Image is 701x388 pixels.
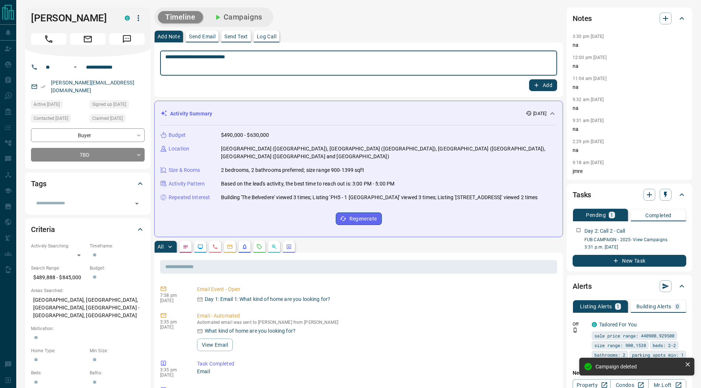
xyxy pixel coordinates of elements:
div: Tasks [573,186,686,204]
p: Min Size: [90,347,145,354]
div: Tue Sep 30 2025 [90,100,145,111]
p: Add Note [158,34,180,39]
p: Send Email [189,34,215,39]
div: Sun Oct 05 2025 [31,100,86,111]
p: 0 [676,304,679,309]
p: 1 [617,304,619,309]
div: condos.ca [592,322,597,327]
p: jmre [573,167,686,175]
p: Repeated Interest [169,194,210,201]
span: beds: 2-2 [653,342,676,349]
p: na [573,62,686,70]
p: Areas Searched: [31,287,145,294]
p: Completed [645,213,671,218]
a: FUB CAMPAIGN - 2025- View Campaigns [584,237,667,242]
p: [GEOGRAPHIC_DATA] ([GEOGRAPHIC_DATA]), [GEOGRAPHIC_DATA] ([GEOGRAPHIC_DATA]), [GEOGRAPHIC_DATA] (... [221,145,557,160]
p: na [573,146,686,154]
div: condos.ca [125,15,130,21]
p: Search Range: [31,265,86,271]
div: Tags [31,175,145,193]
button: Open [132,198,142,209]
div: Notes [573,10,686,27]
h1: [PERSON_NAME] [31,12,114,24]
svg: Email Verified [41,84,46,89]
h2: Tasks [573,189,591,201]
div: TBD [31,148,145,162]
p: [GEOGRAPHIC_DATA], [GEOGRAPHIC_DATA], [GEOGRAPHIC_DATA], [GEOGRAPHIC_DATA] - [GEOGRAPHIC_DATA], [... [31,294,145,322]
p: Timeframe: [90,243,145,249]
div: Tue Sep 30 2025 [31,114,86,125]
p: 3:31 p.m. [DATE] [584,244,686,250]
p: na [573,125,686,133]
p: Building 'The Belvedere' viewed 3 times; Listing 'PH5 - 1 [GEOGRAPHIC_DATA]' viewed 3 times; List... [221,194,538,201]
p: New Alert: [573,369,686,377]
span: Call [31,33,66,45]
p: 9:32 am [DATE] [573,97,604,102]
a: Tailored For You [599,322,637,328]
p: Motivation: [31,325,145,332]
h2: Alerts [573,280,592,292]
a: [PERSON_NAME][EMAIL_ADDRESS][DOMAIN_NAME] [51,80,134,93]
p: All [158,244,163,249]
svg: Calls [212,244,218,250]
p: Email [197,368,554,375]
span: Message [109,33,145,45]
p: Listing Alerts [580,304,612,309]
span: Active [DATE] [34,101,60,108]
button: Open [71,63,80,72]
p: Pending [586,212,606,218]
h2: Tags [31,178,46,190]
p: 3:35 pm [160,319,186,325]
p: Day 2: Call 2 - Call [584,227,625,235]
div: Criteria [31,221,145,238]
svg: Requests [256,244,262,250]
button: Timeline [158,11,203,23]
p: 11:04 am [DATE] [573,76,607,81]
p: Activity Summary [170,110,212,118]
span: Contacted [DATE] [34,115,68,122]
span: Claimed [DATE] [92,115,123,122]
svg: Opportunities [271,244,277,250]
button: View Email [197,339,233,351]
p: Beds: [31,370,86,376]
p: [DATE] [160,325,186,330]
p: $490,000 - $630,000 [221,131,269,139]
p: 2 bedrooms, 2 bathrooms preferred; size range 900-1399 sqft [221,166,364,174]
p: 3:30 pm [DATE] [573,34,604,39]
div: Buyer [31,128,145,142]
p: $489,888 - $845,000 [31,271,86,284]
p: 9:31 am [DATE] [573,118,604,123]
p: Location [169,145,189,153]
p: 12:00 pm [DATE] [573,55,607,60]
p: Off [573,321,587,328]
svg: Push Notification Only [573,328,578,333]
p: Based on the lead's activity, the best time to reach out is: 3:00 PM - 5:00 PM [221,180,394,188]
button: New Task [573,255,686,267]
p: 9:18 am [DATE] [573,160,604,165]
p: Log Call [257,34,276,39]
p: 1 [610,212,613,218]
p: na [573,83,686,91]
p: Budget [169,131,186,139]
p: Day 1: Email 1: What kind of home are you looking for? [205,295,330,303]
h2: Criteria [31,224,55,235]
div: Campaign deleted [595,364,682,370]
p: Email - Automated [197,312,554,320]
p: Actively Searching: [31,243,86,249]
span: Email [70,33,106,45]
p: Task Completed [197,360,554,368]
p: 3:35 pm [160,367,186,373]
p: Budget: [90,265,145,271]
p: Size & Rooms [169,166,200,174]
p: [DATE] [533,110,546,117]
span: sale price range: 440900,929500 [594,332,674,339]
svg: Agent Actions [286,244,292,250]
svg: Emails [227,244,233,250]
p: [DATE] [160,298,186,303]
svg: Lead Browsing Activity [197,244,203,250]
p: Automated email was sent to [PERSON_NAME] from [PERSON_NAME] [197,320,554,325]
p: Send Text [224,34,248,39]
p: na [573,41,686,49]
p: Activity Pattern [169,180,205,188]
p: Email Event - Open [197,285,554,293]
